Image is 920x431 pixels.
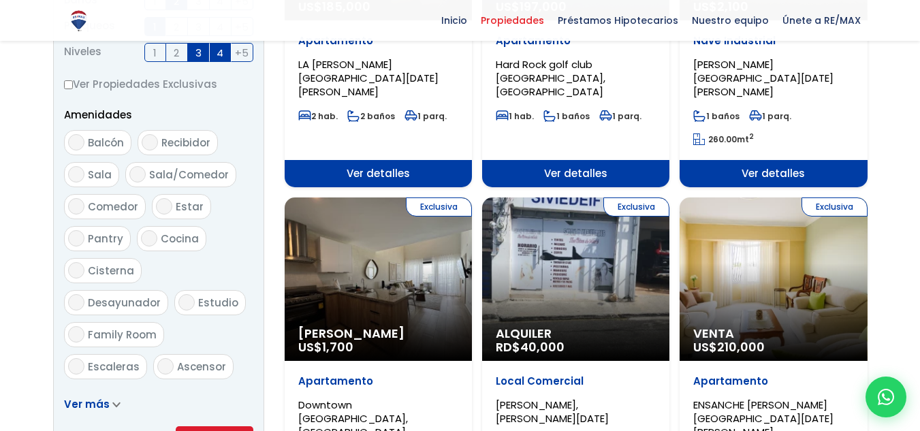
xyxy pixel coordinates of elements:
span: Ver detalles [680,160,867,187]
span: Préstamos Hipotecarios [551,10,685,31]
input: Ver Propiedades Exclusivas [64,80,73,89]
span: LA [PERSON_NAME][GEOGRAPHIC_DATA][DATE][PERSON_NAME] [298,57,439,99]
span: 2 hab. [298,110,338,122]
span: Únete a RE/MAX [776,10,868,31]
span: 1,700 [322,338,353,355]
span: 1 parq. [749,110,791,122]
input: Family Room [68,326,84,342]
span: Propiedades [474,10,551,31]
span: Ver más [64,397,110,411]
input: Estar [156,198,172,214]
span: 1 hab. [496,110,534,122]
span: 1 parq. [405,110,447,122]
span: Cisterna [88,264,134,278]
p: Local Comercial [496,374,656,388]
p: Amenidades [64,106,253,123]
span: 4 [217,44,223,61]
input: Sala/Comedor [129,166,146,182]
p: Apartamento [693,374,853,388]
input: Sala [68,166,84,182]
span: Exclusiva [406,197,472,217]
p: Apartamento [496,34,656,48]
span: [PERSON_NAME], [PERSON_NAME][DATE] [496,398,609,426]
input: Desayunador [68,294,84,310]
span: 260.00 [708,133,737,145]
input: Cocina [141,230,157,246]
span: Pantry [88,232,123,246]
span: US$ [298,338,353,355]
span: Sala/Comedor [149,167,229,182]
span: 40,000 [520,338,565,355]
span: Estudio [198,296,238,310]
span: mt [693,133,754,145]
span: Hard Rock golf club [GEOGRAPHIC_DATA], [GEOGRAPHIC_DATA] [496,57,605,99]
sup: 2 [749,131,754,142]
input: Pantry [68,230,84,246]
span: Sala [88,167,112,182]
span: Nuestro equipo [685,10,776,31]
span: 2 baños [347,110,395,122]
span: Niveles [64,43,101,62]
span: 2 [174,44,179,61]
span: Desayunador [88,296,161,310]
span: Exclusiva [603,197,669,217]
input: Recibidor [142,134,158,150]
input: Escaleras [68,358,84,374]
span: Inicio [434,10,474,31]
span: Balcón [88,135,124,150]
span: Venta [693,327,853,340]
span: 210,000 [717,338,765,355]
span: Ver detalles [285,160,472,187]
input: Comedor [68,198,84,214]
span: Exclusiva [802,197,868,217]
span: 1 [153,44,157,61]
span: Ascensor [177,360,226,374]
span: RD$ [496,338,565,355]
span: [PERSON_NAME][GEOGRAPHIC_DATA][DATE][PERSON_NAME] [693,57,834,99]
span: Alquiler [496,327,656,340]
span: +5 [235,44,249,61]
a: Ver más [64,397,121,411]
span: [PERSON_NAME] [298,327,458,340]
span: 1 baños [693,110,740,122]
span: Comedor [88,199,138,214]
span: Estar [176,199,204,214]
input: Ascensor [157,358,174,374]
span: 1 baños [543,110,590,122]
input: Balcón [68,134,84,150]
span: Cocina [161,232,199,246]
label: Ver Propiedades Exclusivas [64,76,253,93]
span: Escaleras [88,360,140,374]
span: Family Room [88,328,157,342]
p: Apartamento [298,374,458,388]
input: Estudio [178,294,195,310]
span: 1 parq. [599,110,641,122]
span: Recibidor [161,135,210,150]
p: Nave Industrial [693,34,853,48]
p: Apartamento [298,34,458,48]
span: Ver detalles [482,160,669,187]
input: Cisterna [68,262,84,278]
span: 3 [195,44,202,61]
img: Logo de REMAX [67,9,91,33]
span: US$ [693,338,765,355]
